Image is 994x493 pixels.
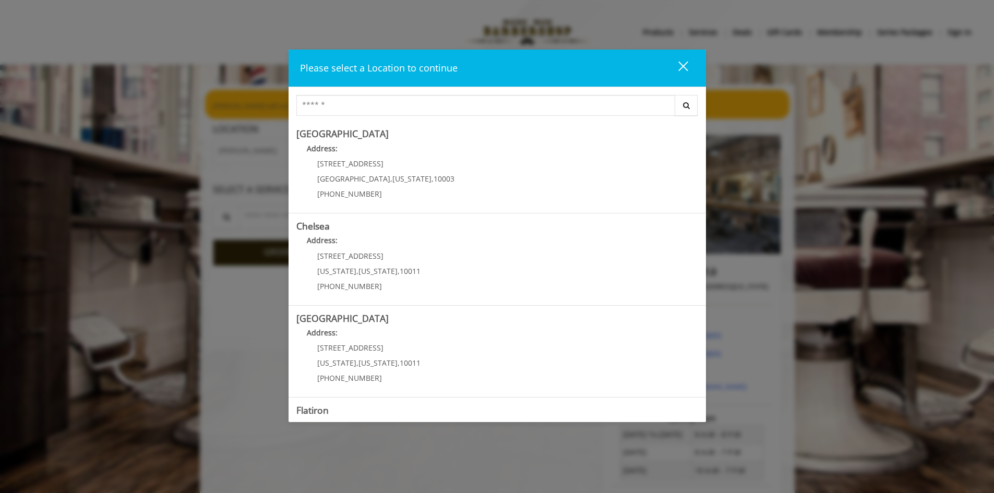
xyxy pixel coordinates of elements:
div: Center Select [296,95,698,121]
b: Chelsea [296,220,330,232]
span: [PHONE_NUMBER] [317,189,382,199]
span: Please select a Location to continue [300,62,458,74]
span: [US_STATE] [392,174,432,184]
span: [US_STATE] [358,358,398,368]
span: [STREET_ADDRESS] [317,343,384,353]
span: [PHONE_NUMBER] [317,281,382,291]
span: , [398,266,400,276]
span: [US_STATE] [358,266,398,276]
span: , [356,266,358,276]
div: close dialog [666,61,687,76]
b: Address: [307,328,338,338]
span: , [390,174,392,184]
i: Search button [680,102,692,109]
span: 10011 [400,266,421,276]
b: [GEOGRAPHIC_DATA] [296,127,389,140]
b: Address: [307,235,338,245]
input: Search Center [296,95,675,116]
span: [US_STATE] [317,266,356,276]
span: 10003 [434,174,454,184]
span: [STREET_ADDRESS] [317,251,384,261]
span: , [432,174,434,184]
span: , [356,358,358,368]
span: 10011 [400,358,421,368]
span: [STREET_ADDRESS] [317,159,384,169]
span: [US_STATE] [317,358,356,368]
b: Address: [307,143,338,153]
span: [PHONE_NUMBER] [317,373,382,383]
span: [GEOGRAPHIC_DATA] [317,174,390,184]
button: close dialog [659,57,694,79]
span: , [398,358,400,368]
b: Flatiron [296,404,329,416]
b: [GEOGRAPHIC_DATA] [296,312,389,324]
